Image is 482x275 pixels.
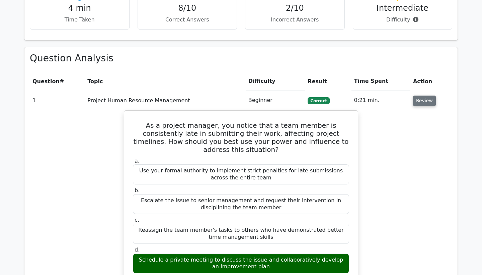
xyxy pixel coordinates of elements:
th: Time Spent [351,72,410,91]
th: Result [305,72,351,91]
span: Correct [308,97,329,104]
div: Escalate the issue to senior management and request their intervention in disciplining the team m... [133,194,349,214]
th: # [30,72,85,91]
h3: Question Analysis [30,53,452,64]
td: 1 [30,91,85,110]
h4: 2/10 [251,3,339,13]
h4: Intermediate [358,3,447,13]
div: Use your formal authority to implement strict penalties for late submissions across the entire team [133,164,349,184]
p: Correct Answers [143,16,232,24]
span: d. [135,246,140,253]
p: Time Taken [35,16,124,24]
h4: 8/10 [143,3,232,13]
p: Incorrect Answers [251,16,339,24]
span: c. [135,217,139,223]
td: Beginner [246,91,305,110]
span: a. [135,158,140,164]
h5: As a project manager, you notice that a team member is consistently late in submitting their work... [132,121,350,154]
div: Schedule a private meeting to discuss the issue and collaboratively develop an improvement plan [133,254,349,274]
h4: 4 min [35,3,124,13]
td: Project Human Resource Management [85,91,245,110]
button: Review [413,96,436,106]
span: b. [135,187,140,194]
td: 0:21 min. [351,91,410,110]
p: Difficulty [358,16,447,24]
th: Topic [85,72,245,91]
th: Difficulty [246,72,305,91]
span: Question [32,78,60,85]
th: Action [410,72,452,91]
div: Reassign the team member's tasks to others who have demonstrated better time management skills [133,224,349,244]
